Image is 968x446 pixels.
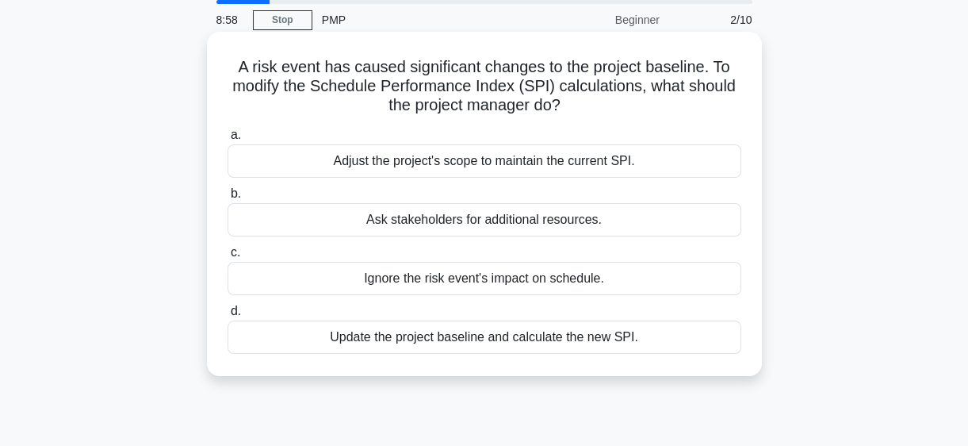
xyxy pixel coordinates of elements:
[207,4,253,36] div: 8:58
[231,128,241,141] span: a.
[228,203,741,236] div: Ask stakeholders for additional resources.
[530,4,669,36] div: Beginner
[669,4,762,36] div: 2/10
[228,262,741,295] div: Ignore the risk event's impact on schedule.
[312,4,530,36] div: PMP
[228,321,741,354] div: Update the project baseline and calculate the new SPI.
[228,144,741,178] div: Adjust the project's scope to maintain the current SPI.
[231,186,241,200] span: b.
[231,245,240,259] span: c.
[253,10,312,30] a: Stop
[231,304,241,317] span: d.
[226,57,743,116] h5: A risk event has caused significant changes to the project baseline. To modify the Schedule Perfo...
